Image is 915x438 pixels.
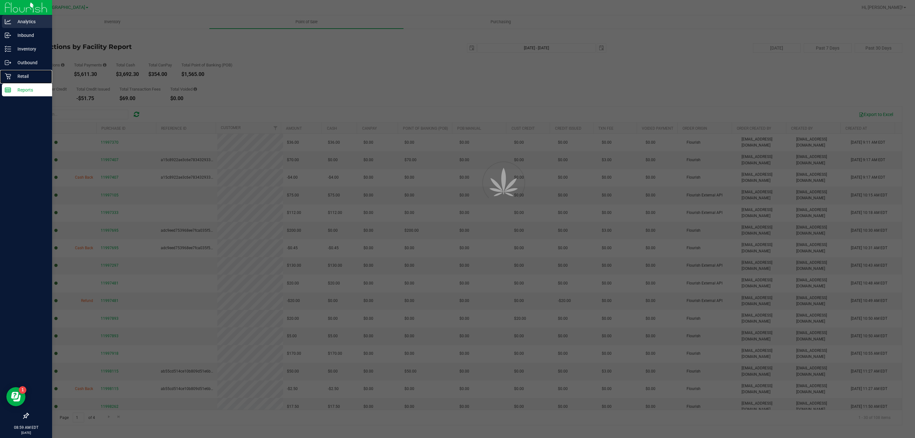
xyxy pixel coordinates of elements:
inline-svg: Analytics [5,18,11,25]
inline-svg: Inventory [5,46,11,52]
p: 08:59 AM EDT [3,425,49,430]
p: Retail [11,72,49,80]
inline-svg: Inbound [5,32,11,38]
inline-svg: Retail [5,73,11,79]
p: Analytics [11,18,49,25]
p: Reports [11,86,49,94]
p: [DATE] [3,430,49,435]
p: Inbound [11,31,49,39]
p: Outbound [11,59,49,66]
iframe: Resource center [6,387,25,406]
inline-svg: Outbound [5,59,11,66]
inline-svg: Reports [5,87,11,93]
p: Inventory [11,45,49,53]
iframe: Resource center unread badge [19,386,26,394]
